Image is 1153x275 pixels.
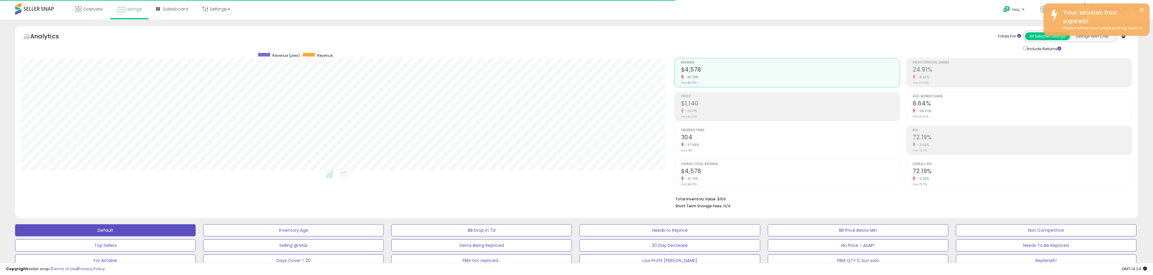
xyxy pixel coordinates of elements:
small: -58.00% [915,109,932,113]
small: Prev: $2,335 [681,115,697,118]
div: Your session has expired! [1059,8,1145,25]
button: Days Cover > 20 [203,254,384,267]
button: Items Being Repriced [391,239,572,251]
button: Listings With Cost [1070,32,1115,40]
button: BB Drop in 7d [391,224,572,236]
small: -47.73% [684,75,698,79]
b: Short Term Storage Fees: [675,203,722,209]
strong: Copyright [6,266,28,272]
span: Salesboard [163,6,188,12]
small: -0.03% [915,143,929,147]
h2: $4,578 [681,66,900,74]
small: Prev: 72.21% [913,149,927,152]
button: 30 Day Decrease [579,239,760,251]
button: For Airtable [15,254,196,267]
button: FBM QTY 0, but sold [768,254,948,267]
h2: 304 [681,134,900,142]
small: Prev: 72.21% [913,183,927,186]
small: Prev: 20.57% [913,115,928,118]
h2: 72.19% [913,168,1132,176]
small: -37.58% [684,143,699,147]
button: Default [15,224,196,236]
button: Non Competitive [956,224,1136,236]
button: Replenish! [956,254,1136,267]
h2: 72.19% [913,134,1132,142]
span: Listings [126,6,142,12]
span: Ordered Items [681,129,900,132]
a: Help [998,1,1030,20]
span: Revenue [681,61,900,64]
h2: 8.64% [913,100,1132,108]
a: Terms of Use [52,266,77,272]
button: FBM not repriced... [391,254,572,267]
small: -51.17% [684,109,697,113]
div: Please refresh your page and log back in [1059,25,1145,31]
span: Avg. Buybox Share [913,95,1132,98]
div: Include Returns [1019,45,1068,52]
button: Needs to Reprice [579,224,760,236]
small: Prev: $8,759 [681,81,697,85]
h5: Analytics [30,32,71,42]
span: Revenue (prev) [272,53,300,58]
li: $169 [675,195,1127,202]
a: Privacy Policy [78,266,105,272]
button: No Price - ASAP! [768,239,948,251]
span: Overall Total Revenue [681,163,900,166]
button: × [1139,6,1144,14]
span: Profit [681,95,900,98]
button: Needs To Be Repriced [956,239,1136,251]
span: ROI [913,129,1132,132]
small: Prev: $8,759 [681,183,697,186]
i: Get Help [1003,5,1010,13]
span: Help [1012,7,1020,12]
small: -47.73% [684,176,698,181]
button: Low Profit [PERSON_NAME] [579,254,760,267]
button: BB Price Below Min [768,224,948,236]
span: Revenue [317,53,333,58]
small: -0.03% [915,176,929,181]
button: All Selected Listings [1025,32,1070,40]
h2: $4,578 [681,168,900,176]
span: 2025-08-11 14:24 GMT [1122,266,1147,272]
button: Top Sellers [15,239,196,251]
h2: 24.91% [913,66,1132,74]
div: Totals For [998,34,1021,39]
span: Overview [83,6,103,12]
small: Prev: 26.66% [913,81,929,85]
span: Overall ROI [913,163,1132,166]
b: Total Inventory Value: [675,196,716,202]
small: -6.56% [915,75,929,79]
button: Selling @ Max [203,239,384,251]
small: Prev: 487 [681,149,693,152]
h2: $1,140 [681,100,900,108]
span: N/A [723,203,731,209]
button: Inventory Age [203,224,384,236]
div: seller snap | | [6,266,105,272]
span: Profit [PERSON_NAME] [913,61,1132,64]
